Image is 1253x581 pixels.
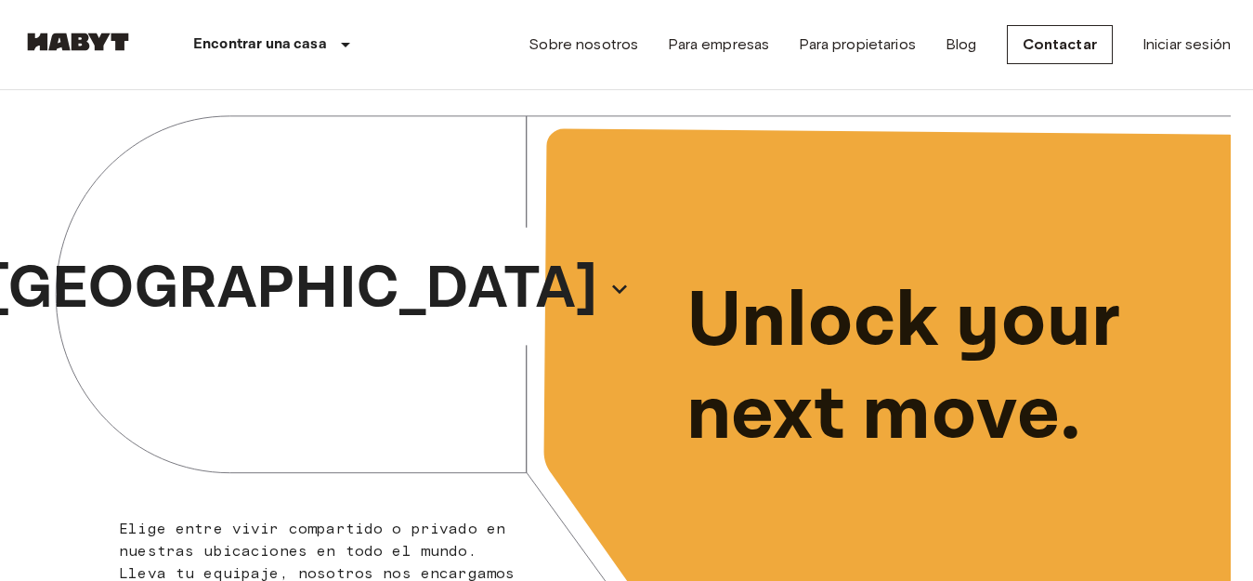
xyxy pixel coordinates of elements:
[946,33,977,56] a: Blog
[193,33,327,56] p: Encontrar una casa
[668,33,769,56] a: Para empresas
[1142,33,1231,56] a: Iniciar sesión
[22,33,134,51] img: Habyt
[1007,25,1113,64] a: Contactar
[529,33,638,56] a: Sobre nosotros
[686,275,1202,463] p: Unlock your next move.
[799,33,916,56] a: Para propietarios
